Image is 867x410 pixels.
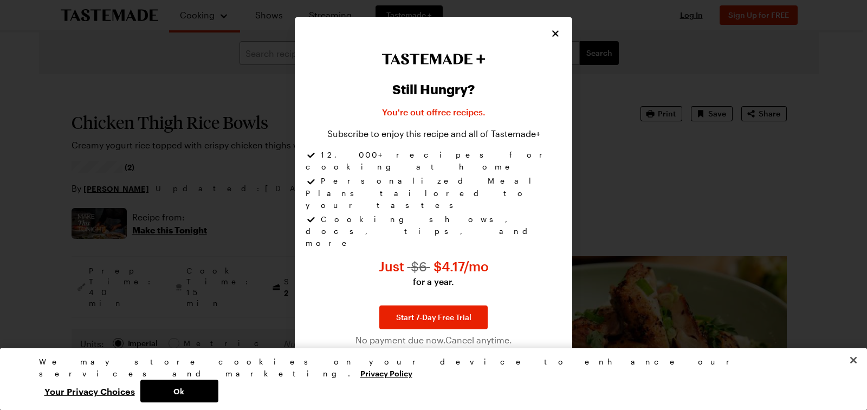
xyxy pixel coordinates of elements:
button: Close [549,28,561,40]
p: Just $4.17 per month for a year instead of $6 [379,258,489,288]
li: Cooking shows, docs, tips, and more [306,213,561,249]
button: Your Privacy Choices [39,380,140,402]
div: Privacy [39,356,819,402]
p: You're out of free recipes . [382,106,486,119]
h2: Still Hungry? [392,82,475,97]
img: Tastemade+ [381,54,486,64]
span: $ 6 [407,258,430,274]
p: Subscribe to enjoy this recipe and all of Tastemade+ [327,127,540,140]
span: Just $ 4.17 /mo [379,258,489,274]
button: Ok [140,380,218,402]
li: 12,000+ recipes for cooking at home [306,149,561,175]
li: Personalized Meal Plans tailored to your tastes [306,175,561,213]
div: We may store cookies on your device to enhance our services and marketing. [39,356,819,380]
span: No payment due now. Cancel anytime. [355,334,512,347]
a: More information about your privacy, opens in a new tab [360,368,412,378]
span: Start 7-Day Free Trial [396,312,471,323]
a: Start 7-Day Free Trial [379,305,488,329]
button: Close [842,348,865,372]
